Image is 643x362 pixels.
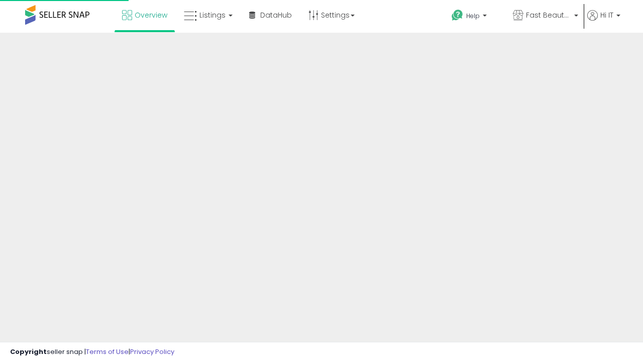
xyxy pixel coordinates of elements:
[587,10,620,33] a: Hi IT
[526,10,571,20] span: Fast Beauty ([GEOGRAPHIC_DATA])
[451,9,464,22] i: Get Help
[10,347,174,357] div: seller snap | |
[260,10,292,20] span: DataHub
[600,10,613,20] span: Hi IT
[86,347,129,356] a: Terms of Use
[466,12,480,20] span: Help
[199,10,226,20] span: Listings
[10,347,47,356] strong: Copyright
[444,2,504,33] a: Help
[130,347,174,356] a: Privacy Policy
[135,10,167,20] span: Overview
